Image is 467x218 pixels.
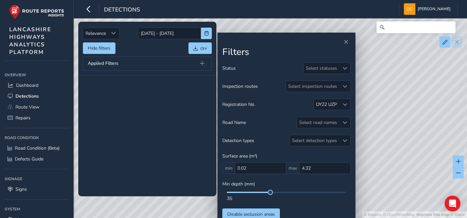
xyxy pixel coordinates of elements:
input: 0 [235,162,286,174]
div: Sort by Date [108,28,119,39]
a: Route View [5,102,69,112]
span: Min depth (mm) [222,181,255,187]
span: Dashboard [16,82,38,88]
div: Select detection types [290,135,339,146]
span: csv [200,45,207,51]
a: Signs [5,184,69,195]
span: Signs [15,186,27,192]
span: Road Name [222,119,246,126]
span: Detections [15,93,39,99]
a: Defects Guide [5,154,69,164]
img: rr logo [9,5,64,19]
input: Search [377,21,455,33]
a: Repairs [5,112,69,123]
button: csv [188,42,212,54]
span: min [222,162,235,174]
span: Repairs [15,115,31,121]
button: Hide filters [83,42,115,54]
div: Select statuses [304,63,339,74]
div: DY22 UZP [316,101,337,108]
div: Select road names [297,117,339,128]
div: Overview [5,70,69,80]
span: Surface area (m²) [222,153,257,159]
span: Road Condition (Beta) [15,145,60,151]
span: Status [222,65,236,71]
button: Close [341,37,351,47]
div: 35 [227,195,346,202]
a: Road Condition (Beta) [5,143,69,154]
input: 0 [299,162,351,174]
a: Detections [5,91,69,102]
div: System [5,204,69,214]
span: Inspection routes [222,83,258,89]
span: Route View [15,104,39,110]
span: Detection types [222,137,254,144]
span: Applied Filters [88,61,118,66]
span: Defects Guide [15,156,43,162]
span: max [286,162,299,174]
span: Relevance [83,28,108,39]
a: Dashboard [5,80,69,91]
div: Open Intercom Messenger [445,196,460,211]
div: Select inspection routes [286,81,339,92]
button: [PERSON_NAME] [404,3,453,15]
span: Registration No. [222,101,255,108]
div: Road Condition [5,133,69,143]
img: diamond-layout [404,3,415,15]
span: [PERSON_NAME] [418,3,451,15]
span: Detections [104,6,140,15]
div: Signage [5,174,69,184]
h2: Filters [222,47,351,58]
span: LANCASHIRE HIGHWAYS ANALYTICS PLATFORM [9,26,51,56]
